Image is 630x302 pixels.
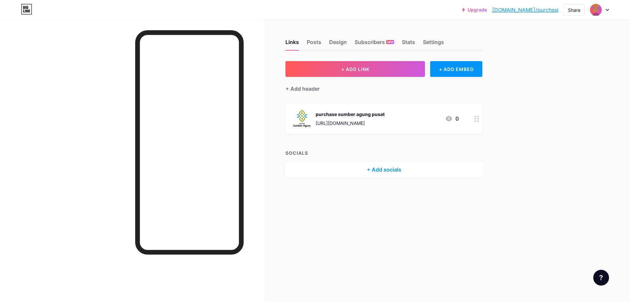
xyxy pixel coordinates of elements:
div: + Add socials [285,162,482,177]
button: + ADD LINK [285,61,425,77]
div: Subscribers [355,38,394,50]
a: Upgrade [462,7,487,12]
span: NEW [387,40,393,44]
div: Share [568,7,580,13]
a: [DOMAIN_NAME]/purchasi [492,6,558,14]
img: purchase sumber agung pusat [293,110,310,127]
div: + Add header [285,85,320,93]
div: Posts [307,38,321,50]
div: [URL][DOMAIN_NAME] [316,120,385,127]
div: + ADD EMBED [430,61,482,77]
div: Design [329,38,347,50]
img: PURCHASING SUMBERAGUNG [590,4,602,16]
div: Settings [423,38,444,50]
div: Links [285,38,299,50]
div: purchase sumber agung pusat [316,111,385,118]
span: + ADD LINK [341,66,369,72]
div: SOCIALS [285,150,482,156]
div: Stats [402,38,415,50]
div: 0 [445,115,459,123]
